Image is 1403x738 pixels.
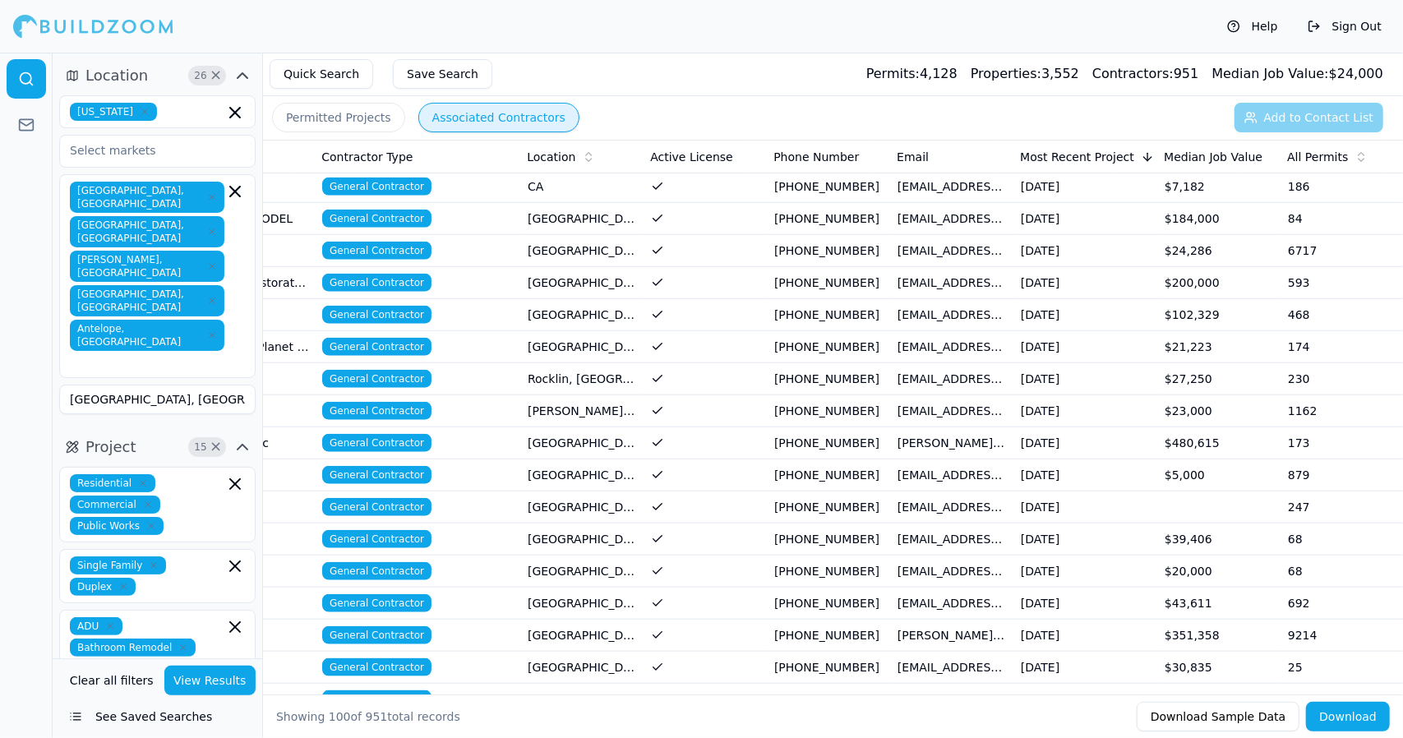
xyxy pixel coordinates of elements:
td: [PHONE_NUMBER] [768,363,891,395]
div: Active License [650,149,760,165]
span: ADU [70,617,122,635]
span: Clear Location filters [210,71,222,80]
td: [EMAIL_ADDRESS][DOMAIN_NAME] [891,395,1014,427]
div: Location [527,149,637,165]
td: [GEOGRAPHIC_DATA], [GEOGRAPHIC_DATA] [521,427,644,459]
td: [EMAIL_ADDRESS][PERSON_NAME][DOMAIN_NAME] [891,491,1014,524]
div: 3,552 [971,64,1079,84]
td: $185,485 [1158,684,1281,716]
td: [GEOGRAPHIC_DATA], [GEOGRAPHIC_DATA] [521,524,644,556]
td: [PHONE_NUMBER] [768,171,891,203]
td: [PHONE_NUMBER] [768,491,891,524]
button: Permitted Projects [272,103,405,132]
span: 100 [329,710,351,723]
span: General Contractor [322,658,432,676]
td: [PHONE_NUMBER] [768,524,891,556]
td: [EMAIL_ADDRESS][DOMAIN_NAME] [891,299,1014,331]
span: 15 [192,439,209,455]
td: $30,835 [1158,652,1281,684]
span: Median Job Value: [1211,66,1328,81]
td: [DATE] [1014,620,1158,652]
span: Permits: [866,66,920,81]
div: 951 [1092,64,1198,84]
button: Download Sample Data [1137,702,1299,731]
span: [US_STATE] [70,103,157,121]
td: [DATE] [1014,588,1158,620]
td: [GEOGRAPHIC_DATA], [GEOGRAPHIC_DATA] [521,235,644,267]
td: [EMAIL_ADDRESS][DOMAIN_NAME] [891,524,1014,556]
td: [PHONE_NUMBER] [768,203,891,235]
span: [PERSON_NAME], [GEOGRAPHIC_DATA] [70,251,224,282]
span: General Contractor [322,370,432,388]
div: Showing of total records [276,708,460,725]
td: [PHONE_NUMBER] [768,620,891,652]
div: 4,128 [866,64,958,84]
td: [GEOGRAPHIC_DATA], [GEOGRAPHIC_DATA] [521,203,644,235]
td: [PHONE_NUMBER] [768,395,891,427]
td: $20,000 [1158,556,1281,588]
td: $7,182 [1158,171,1281,203]
span: Duplex [70,578,136,596]
td: [PHONE_NUMBER] [768,427,891,459]
td: [DATE] [1014,652,1158,684]
span: [GEOGRAPHIC_DATA], [GEOGRAPHIC_DATA] [70,216,224,247]
span: Antelope, [GEOGRAPHIC_DATA] [70,320,224,351]
button: Save Search [393,59,492,89]
td: [DATE] [1014,556,1158,588]
span: 951 [366,710,388,723]
td: [DATE] [1014,299,1158,331]
button: Location26Clear Location filters [59,62,256,89]
td: [PHONE_NUMBER] [768,459,891,491]
td: $27,250 [1158,363,1281,395]
td: $102,329 [1158,299,1281,331]
button: Quick Search [270,59,373,89]
div: $ 24,000 [1211,64,1383,84]
span: General Contractor [322,178,432,196]
span: Contractors: [1092,66,1174,81]
div: Median Job Value [1164,149,1274,165]
td: [EMAIL_ADDRESS][DOMAIN_NAME] [891,171,1014,203]
span: [GEOGRAPHIC_DATA], [GEOGRAPHIC_DATA] [70,285,224,316]
td: [DATE] [1014,459,1158,491]
td: [GEOGRAPHIC_DATA], [GEOGRAPHIC_DATA] [521,267,644,299]
td: [PHONE_NUMBER] [768,299,891,331]
td: [PHONE_NUMBER] [768,652,891,684]
td: [GEOGRAPHIC_DATA], [GEOGRAPHIC_DATA] [521,299,644,331]
td: [GEOGRAPHIC_DATA], [GEOGRAPHIC_DATA] [521,652,644,684]
td: [PERSON_NAME][EMAIL_ADDRESS][PERSON_NAME][DOMAIN_NAME] [891,620,1014,652]
div: Email [897,149,1007,165]
td: [DATE] [1014,331,1158,363]
td: $184,000 [1158,203,1281,235]
td: [PHONE_NUMBER] [768,588,891,620]
span: General Contractor [322,498,432,516]
button: Clear all filters [66,666,158,695]
span: General Contractor [322,530,432,548]
td: [DATE] [1014,363,1158,395]
td: $480,615 [1158,427,1281,459]
td: [DATE] [1014,235,1158,267]
span: Single Family [70,556,166,574]
span: General Contractor [322,274,432,292]
button: Sign Out [1299,13,1390,39]
td: [EMAIL_ADDRESS][DOMAIN_NAME] [891,652,1014,684]
div: All Permits [1287,149,1397,165]
td: $39,406 [1158,524,1281,556]
td: $200,000 [1158,267,1281,299]
span: General Contractor [322,402,432,420]
span: Project [85,436,136,459]
button: See Saved Searches [59,702,256,731]
span: 26 [192,67,209,84]
td: [DATE] [1014,524,1158,556]
td: [PERSON_NAME], [GEOGRAPHIC_DATA] [521,395,644,427]
td: [GEOGRAPHIC_DATA], [GEOGRAPHIC_DATA] [521,588,644,620]
span: General Contractor [322,434,432,452]
span: Residential [70,474,155,492]
button: View Results [164,666,256,695]
td: [GEOGRAPHIC_DATA], [GEOGRAPHIC_DATA] [521,459,644,491]
div: Contractor Type [321,149,514,165]
td: [DATE] [1014,491,1158,524]
button: Download [1306,702,1390,731]
td: [EMAIL_ADDRESS][DOMAIN_NAME] [891,556,1014,588]
td: [PHONE_NUMBER] [768,684,891,716]
div: Phone Number [773,149,884,165]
